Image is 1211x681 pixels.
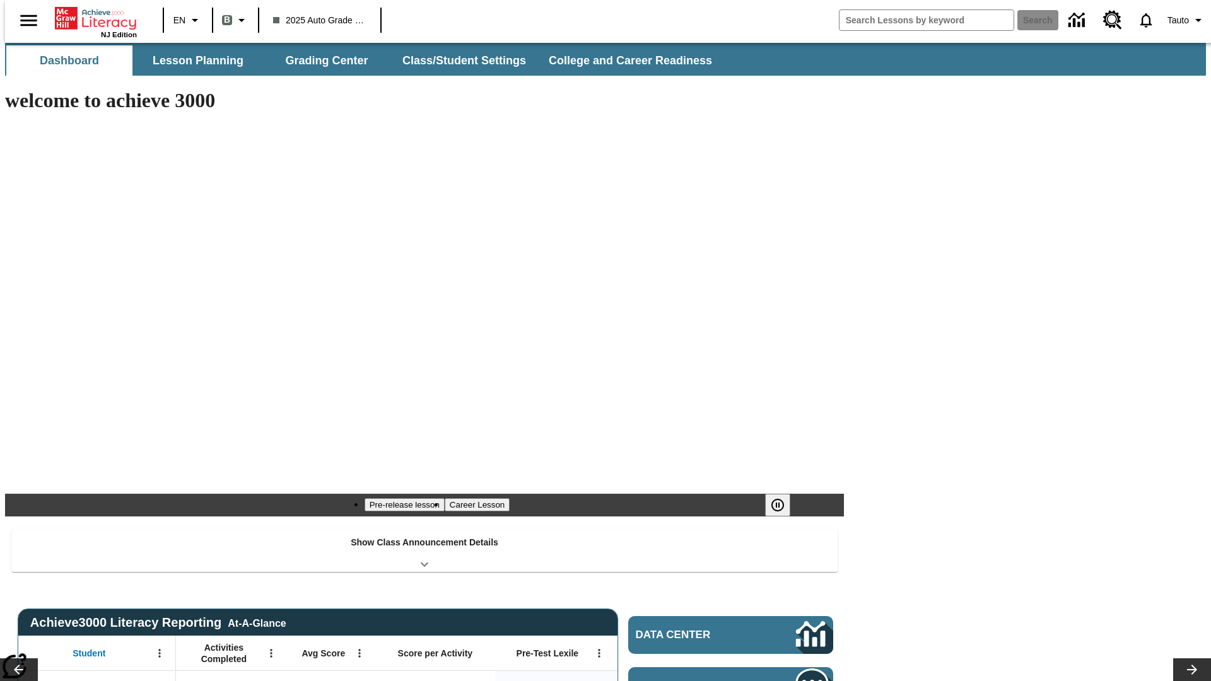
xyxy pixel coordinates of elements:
[5,89,844,112] h1: welcome to achieve 3000
[1096,3,1130,37] a: Resource Center, Will open in new tab
[628,616,833,654] a: Data Center
[11,528,838,572] div: Show Class Announcement Details
[55,6,137,31] a: Home
[273,14,366,27] span: 2025 Auto Grade 1 B
[264,45,390,76] button: Grading Center
[6,45,132,76] button: Dashboard
[262,644,281,663] button: Open Menu
[10,2,47,39] button: Open side menu
[636,629,754,641] span: Data Center
[350,644,369,663] button: Open Menu
[228,615,286,629] div: At-A-Glance
[1167,14,1189,27] span: Tauto
[55,4,137,38] div: Home
[365,498,445,511] button: Slide 1 Pre-release lesson
[590,644,609,663] button: Open Menu
[30,615,286,630] span: Achieve3000 Literacy Reporting
[840,10,1014,30] input: search field
[5,43,1206,76] div: SubNavbar
[765,494,790,516] button: Pause
[1173,658,1211,681] button: Lesson carousel, Next
[517,648,579,659] span: Pre-Test Lexile
[398,648,473,659] span: Score per Activity
[101,31,137,38] span: NJ Edition
[445,498,510,511] button: Slide 2 Career Lesson
[173,14,185,27] span: EN
[217,9,254,32] button: Boost Class color is gray green. Change class color
[1061,3,1096,38] a: Data Center
[539,45,722,76] button: College and Career Readiness
[150,644,169,663] button: Open Menu
[1162,9,1211,32] button: Profile/Settings
[5,45,723,76] div: SubNavbar
[182,642,266,665] span: Activities Completed
[1130,4,1162,37] a: Notifications
[224,12,230,28] span: B
[301,648,345,659] span: Avg Score
[351,536,498,549] p: Show Class Announcement Details
[392,45,536,76] button: Class/Student Settings
[135,45,261,76] button: Lesson Planning
[168,9,208,32] button: Language: EN, Select a language
[765,494,803,516] div: Pause
[73,648,105,659] span: Student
